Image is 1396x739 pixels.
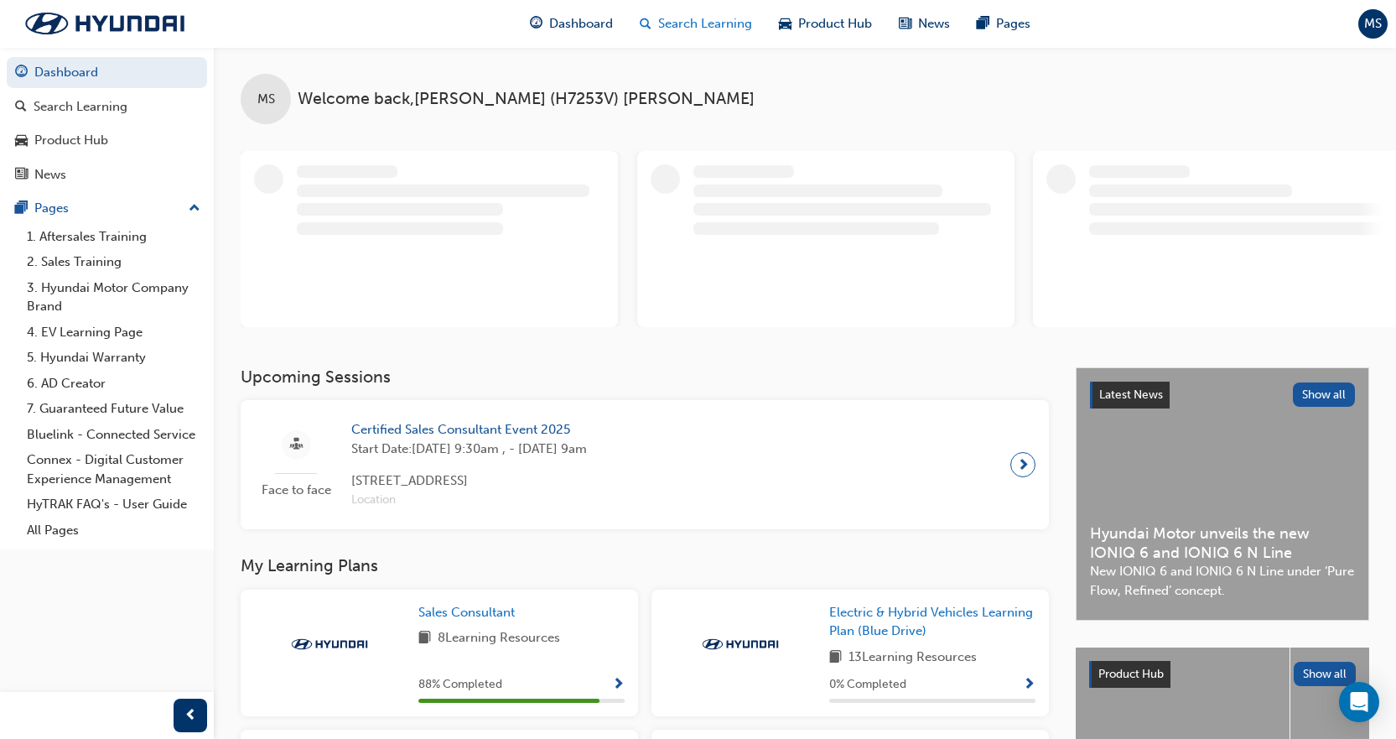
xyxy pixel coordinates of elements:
button: Show all [1293,383,1356,407]
a: guage-iconDashboard [516,7,626,41]
h3: My Learning Plans [241,556,1049,575]
button: Pages [7,193,207,224]
a: 3. Hyundai Motor Company Brand [20,275,207,320]
a: Bluelink - Connected Service [20,422,207,448]
span: Electric & Hybrid Vehicles Learning Plan (Blue Drive) [829,605,1033,639]
span: 8 Learning Resources [438,628,560,649]
span: book-icon [829,648,842,669]
button: Show all [1294,662,1357,686]
div: Search Learning [34,97,127,117]
span: Latest News [1099,388,1163,402]
button: MS [1358,9,1388,39]
h3: Upcoming Sessions [241,367,1049,387]
span: pages-icon [977,13,989,34]
a: Face to faceCertified Sales Consultant Event 2025Start Date:[DATE] 9:30am , - [DATE] 9am[STREET_A... [254,414,1035,516]
a: News [7,159,207,190]
a: 6. AD Creator [20,371,207,397]
span: Search Learning [658,14,752,34]
span: guage-icon [530,13,542,34]
span: MS [257,90,275,109]
span: car-icon [779,13,791,34]
span: Hyundai Motor unveils the new IONIQ 6 and IONIQ 6 N Line [1090,524,1355,562]
a: Latest NewsShow allHyundai Motor unveils the new IONIQ 6 and IONIQ 6 N LineNew IONIQ 6 and IONIQ ... [1076,367,1369,621]
span: MS [1364,14,1382,34]
span: Face to face [254,481,338,500]
span: next-icon [1017,453,1030,476]
span: news-icon [15,168,28,183]
button: Show Progress [1023,674,1035,695]
span: 13 Learning Resources [848,648,977,669]
img: Trak [694,636,786,653]
a: Dashboard [7,57,207,88]
div: Open Intercom Messenger [1339,682,1379,722]
span: search-icon [15,100,27,115]
button: Show Progress [612,674,625,695]
span: search-icon [640,13,651,34]
a: 1. Aftersales Training [20,224,207,250]
span: Product Hub [798,14,872,34]
img: Trak [8,6,201,41]
span: car-icon [15,133,28,148]
span: Show Progress [1023,678,1035,693]
a: 2. Sales Training [20,249,207,275]
span: 88 % Completed [418,675,502,695]
span: News [918,14,950,34]
div: Pages [34,199,69,218]
a: 7. Guaranteed Future Value [20,396,207,422]
a: Product HubShow all [1089,661,1356,688]
span: Sales Consultant [418,605,515,620]
a: pages-iconPages [963,7,1044,41]
span: guage-icon [15,65,28,81]
a: 4. EV Learning Page [20,320,207,346]
span: Dashboard [549,14,613,34]
span: [STREET_ADDRESS] [351,471,587,491]
span: Show Progress [612,678,625,693]
button: DashboardSearch LearningProduct HubNews [7,54,207,193]
a: All Pages [20,518,207,544]
span: prev-icon [184,705,197,726]
span: news-icon [899,13,911,34]
a: HyTRAK FAQ's - User Guide [20,492,207,518]
div: Product Hub [34,131,108,150]
span: pages-icon [15,201,28,216]
span: Product Hub [1098,667,1164,681]
div: News [34,165,66,185]
span: book-icon [418,628,431,649]
span: Welcome back , [PERSON_NAME] (H7253V) [PERSON_NAME] [298,90,755,109]
a: 5. Hyundai Warranty [20,345,207,371]
a: Latest NewsShow all [1090,382,1355,409]
span: Certified Sales Consultant Event 2025 [351,420,587,440]
span: Pages [996,14,1030,34]
span: up-icon [189,198,200,220]
a: Electric & Hybrid Vehicles Learning Plan (Blue Drive) [829,603,1035,641]
span: Location [351,491,587,510]
a: Sales Consultant [418,603,522,622]
span: sessionType_FACE_TO_FACE-icon [290,435,303,455]
a: news-iconNews [885,7,963,41]
a: Search Learning [7,91,207,122]
span: New IONIQ 6 and IONIQ 6 N Line under ‘Pure Flow, Refined’ concept. [1090,562,1355,600]
span: 0 % Completed [829,675,906,695]
span: Start Date: [DATE] 9:30am , - [DATE] 9am [351,440,587,459]
img: Trak [283,636,376,653]
a: Product Hub [7,125,207,156]
a: search-iconSearch Learning [626,7,765,41]
a: Connex - Digital Customer Experience Management [20,447,207,492]
a: car-iconProduct Hub [765,7,885,41]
